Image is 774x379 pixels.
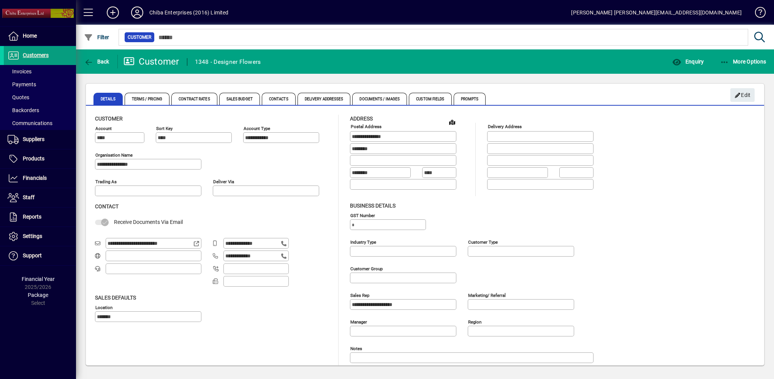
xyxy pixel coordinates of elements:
span: Package [28,292,48,298]
span: Financials [23,175,47,181]
span: Quotes [8,94,29,100]
span: Customer [128,33,151,41]
mat-label: Account Type [244,126,270,131]
mat-label: Sales rep [350,292,369,298]
mat-label: Notes [350,346,362,351]
span: Sales defaults [95,295,136,301]
mat-label: Region [468,319,481,324]
mat-label: GST Number [350,212,375,218]
span: Address [350,116,373,122]
mat-label: Manager [350,319,367,324]
span: Backorders [8,107,39,113]
button: Enquiry [670,55,706,68]
a: Knowledge Base [749,2,765,26]
a: Backorders [4,104,76,117]
span: Home [23,33,37,39]
span: Support [23,252,42,258]
a: Support [4,246,76,265]
div: 1348 - Designer Flowers [195,56,261,68]
span: Delivery Addresses [298,93,351,105]
div: Chiba Enterprises (2016) Limited [149,6,229,19]
span: Payments [8,81,36,87]
mat-label: Sort key [156,126,173,131]
mat-label: Trading as [95,179,117,184]
a: View on map [446,116,458,128]
span: Custom Fields [409,93,451,105]
span: Terms / Pricing [125,93,170,105]
span: Financial Year [22,276,55,282]
button: Add [101,6,125,19]
span: Reports [23,214,41,220]
span: Customers [23,52,49,58]
button: More Options [718,55,768,68]
a: Suppliers [4,130,76,149]
span: More Options [720,59,766,65]
span: Contact [95,203,119,209]
span: Receive Documents Via Email [114,219,183,225]
span: Contacts [262,93,296,105]
span: Business details [350,203,396,209]
div: Customer [123,56,179,68]
span: Staff [23,194,35,200]
button: Filter [82,30,111,44]
a: Invoices [4,65,76,78]
span: Sales Budget [219,93,260,105]
span: Filter [84,34,109,40]
mat-label: Customer group [350,266,383,271]
span: Settings [23,233,42,239]
mat-label: Marketing/ Referral [468,292,506,298]
mat-label: Location [95,304,112,310]
span: Enquiry [672,59,704,65]
span: Contract Rates [171,93,217,105]
button: Back [82,55,111,68]
a: Communications [4,117,76,130]
mat-label: Customer type [468,239,498,244]
span: Products [23,155,44,162]
mat-label: Organisation name [95,152,133,158]
span: Customer [95,116,123,122]
a: Payments [4,78,76,91]
a: Financials [4,169,76,188]
span: Communications [8,120,52,126]
mat-label: Account [95,126,112,131]
a: Quotes [4,91,76,104]
span: Edit [734,89,751,101]
a: Settings [4,227,76,246]
app-page-header-button: Back [76,55,118,68]
span: Prompts [454,93,486,105]
a: Home [4,27,76,46]
span: Details [93,93,123,105]
button: Edit [730,88,755,102]
mat-label: Deliver via [213,179,234,184]
span: Documents / Images [352,93,407,105]
a: Reports [4,208,76,227]
span: Invoices [8,68,32,75]
span: Suppliers [23,136,44,142]
mat-label: Industry type [350,239,376,244]
a: Staff [4,188,76,207]
span: Back [84,59,109,65]
button: Profile [125,6,149,19]
div: [PERSON_NAME] [PERSON_NAME][EMAIL_ADDRESS][DOMAIN_NAME] [571,6,742,19]
a: Products [4,149,76,168]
